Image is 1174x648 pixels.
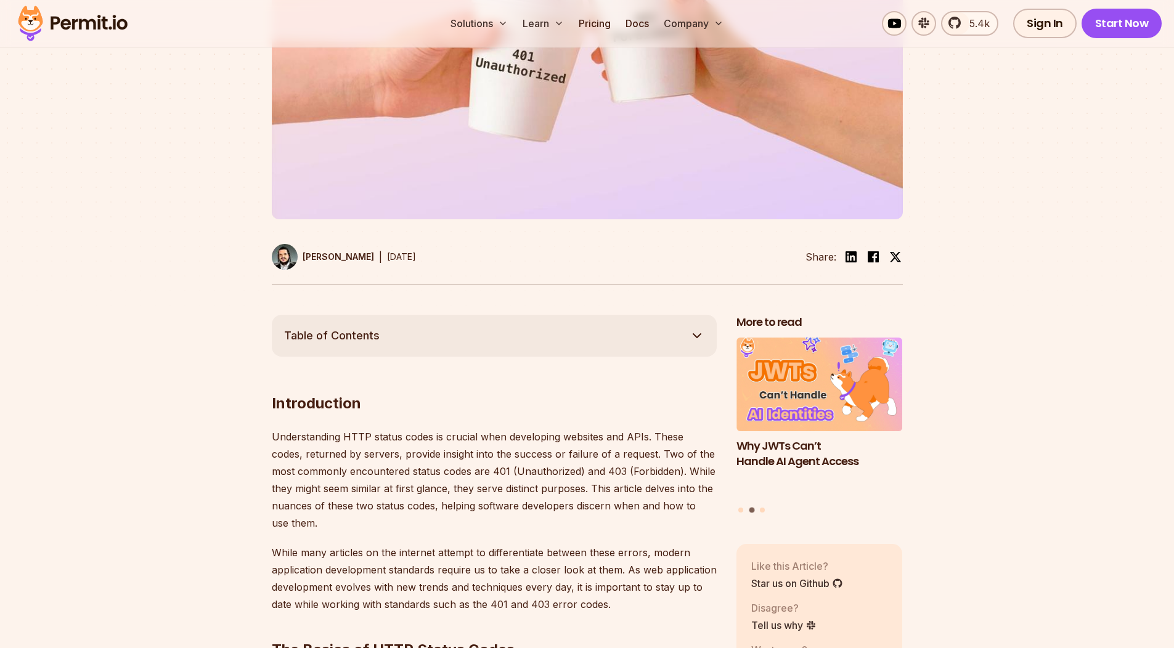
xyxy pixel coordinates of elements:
[272,544,717,613] p: While many articles on the internet attempt to differentiate between these errors, modern applica...
[272,244,374,270] a: [PERSON_NAME]
[272,244,298,270] img: Gabriel L. Manor
[446,11,513,36] button: Solutions
[844,249,858,264] img: linkedin
[751,618,817,633] a: Tell us why
[736,338,903,500] a: Why JWTs Can’t Handle AI Agent AccessWhy JWTs Can’t Handle AI Agent Access
[941,11,998,36] a: 5.4k
[749,507,754,512] button: Go to slide 2
[736,439,903,469] h3: Why JWTs Can’t Handle AI Agent Access
[284,327,380,344] span: Table of Contents
[736,315,903,330] h2: More to read
[736,338,903,500] li: 2 of 3
[760,508,765,512] button: Go to slide 3
[805,249,836,264] li: Share:
[303,251,374,263] p: [PERSON_NAME]
[659,11,728,36] button: Company
[1013,9,1077,38] a: Sign In
[518,11,569,36] button: Learn
[736,338,903,514] div: Posts
[751,559,843,573] p: Like this Article?
[272,344,717,413] h2: Introduction
[387,251,416,262] time: [DATE]
[272,428,717,532] p: Understanding HTTP status codes is crucial when developing websites and APIs. These codes, return...
[12,2,133,44] img: Permit logo
[889,251,902,263] img: twitter
[751,601,817,615] p: Disagree?
[379,249,382,264] div: |
[736,338,903,431] img: Why JWTs Can’t Handle AI Agent Access
[962,16,990,31] span: 5.4k
[751,576,843,591] a: Star us on Github
[272,315,717,357] button: Table of Contents
[574,11,616,36] a: Pricing
[621,11,654,36] a: Docs
[1082,9,1162,38] a: Start Now
[866,249,881,264] img: facebook
[738,508,743,512] button: Go to slide 1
